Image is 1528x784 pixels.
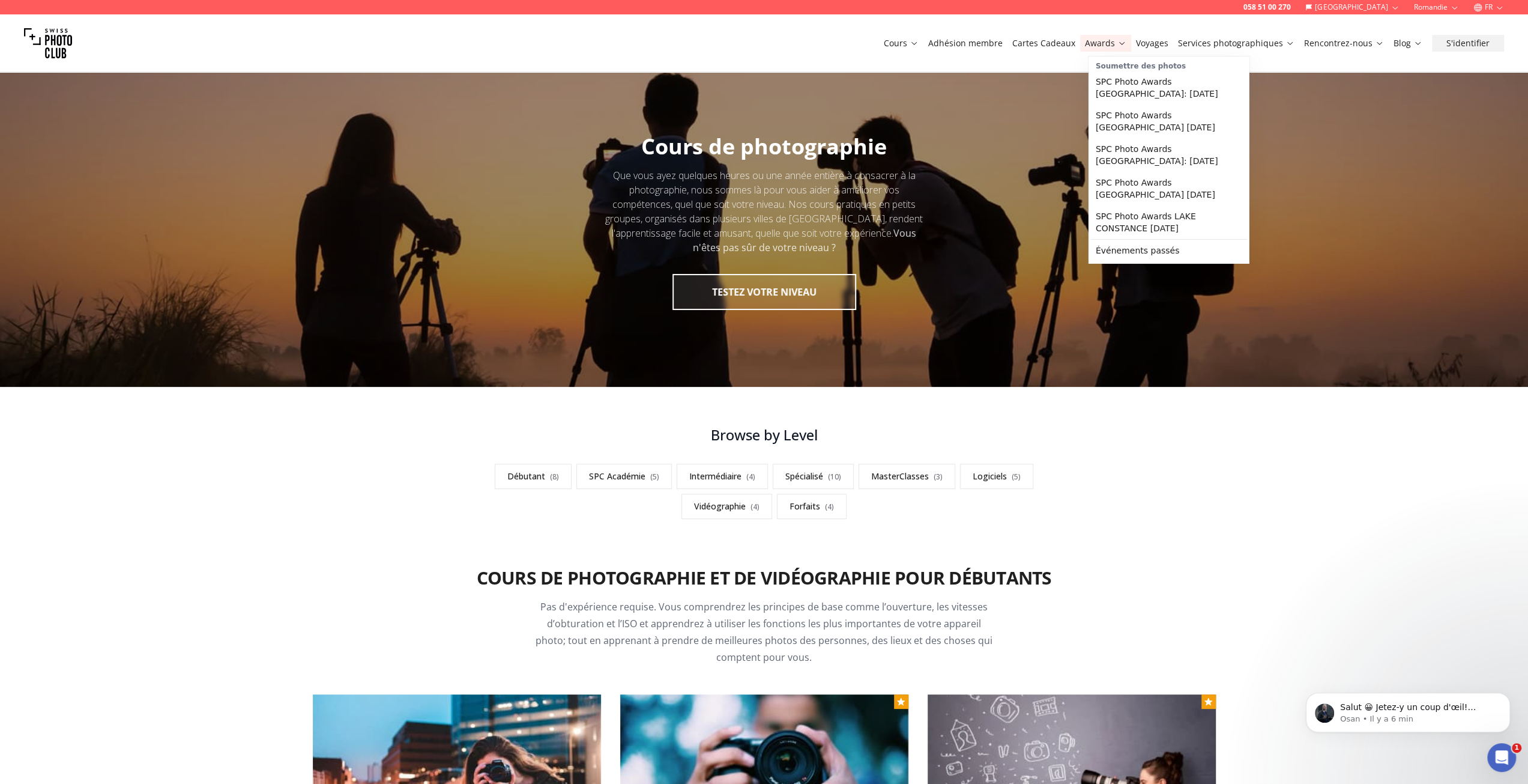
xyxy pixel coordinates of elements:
a: Débutant(8) [495,464,572,489]
a: Cours [884,37,919,49]
span: ( 8 ) [550,472,559,482]
a: SPC Photo Awards [GEOGRAPHIC_DATA] [DATE] [1091,172,1247,205]
a: Événements passés [1091,240,1247,261]
span: ( 5 ) [650,472,659,482]
span: 1 [1512,743,1521,753]
span: ( 4 ) [746,472,755,482]
a: SPC Photo Awards LAKE CONSTANCE [DATE] [1091,205,1247,239]
button: Awards [1080,35,1131,52]
a: MasterClasses(3) [859,464,955,489]
a: Vidéographie(4) [681,494,772,519]
div: Que vous ayez quelques heures ou une année entière à consacrer à la photographie, nous sommes là ... [601,168,928,255]
a: Awards [1085,37,1126,49]
button: Blog [1389,35,1427,52]
span: ( 5 ) [1012,472,1021,482]
button: Services photographiques [1173,35,1299,52]
a: SPC Photo Awards [GEOGRAPHIC_DATA]: [DATE] [1091,71,1247,105]
a: Blog [1394,37,1422,49]
span: ( 10 ) [828,472,841,482]
span: ( 3 ) [934,472,943,482]
button: TESTEZ VOTRE NIVEAU [672,274,856,310]
iframe: Intercom notifications message [1288,667,1528,752]
a: Cartes Cadeaux [1012,37,1075,49]
a: Voyages [1136,37,1168,49]
a: SPC Photo Awards [GEOGRAPHIC_DATA] [DATE] [1091,105,1247,138]
button: Rencontrez-nous [1299,35,1389,52]
a: Intermédiaire(4) [677,464,768,489]
img: Swiss photo club [24,19,72,67]
h2: Cours de photographie et de vidéographie pour débutants [477,567,1052,589]
a: Services photographiques [1178,37,1294,49]
span: ( 4 ) [825,502,834,512]
button: Adhésion membre [923,35,1007,52]
a: Adhésion membre [928,37,1003,49]
a: SPC Photo Awards [GEOGRAPHIC_DATA]: [DATE] [1091,138,1247,172]
button: S'identifier [1432,35,1504,52]
a: Forfaits(4) [777,494,847,519]
button: Cartes Cadeaux [1007,35,1080,52]
span: Pas d'expérience requise. Vous comprendrez les principes de base comme l’ouverture, les vitesses ... [536,600,992,664]
span: Cours de photographie [641,132,887,161]
a: Logiciels(5) [960,464,1033,489]
iframe: Intercom live chat [1487,743,1516,772]
a: SPC Académie(5) [576,464,672,489]
button: Voyages [1131,35,1173,52]
span: ( 4 ) [750,502,759,512]
div: Soumettre des photos [1091,59,1247,71]
h3: Browse by Level [467,425,1062,445]
a: Rencontrez-nous [1304,37,1384,49]
button: Cours [879,35,923,52]
a: Spécialisé(10) [773,464,854,489]
a: 058 51 00 270 [1243,2,1291,12]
